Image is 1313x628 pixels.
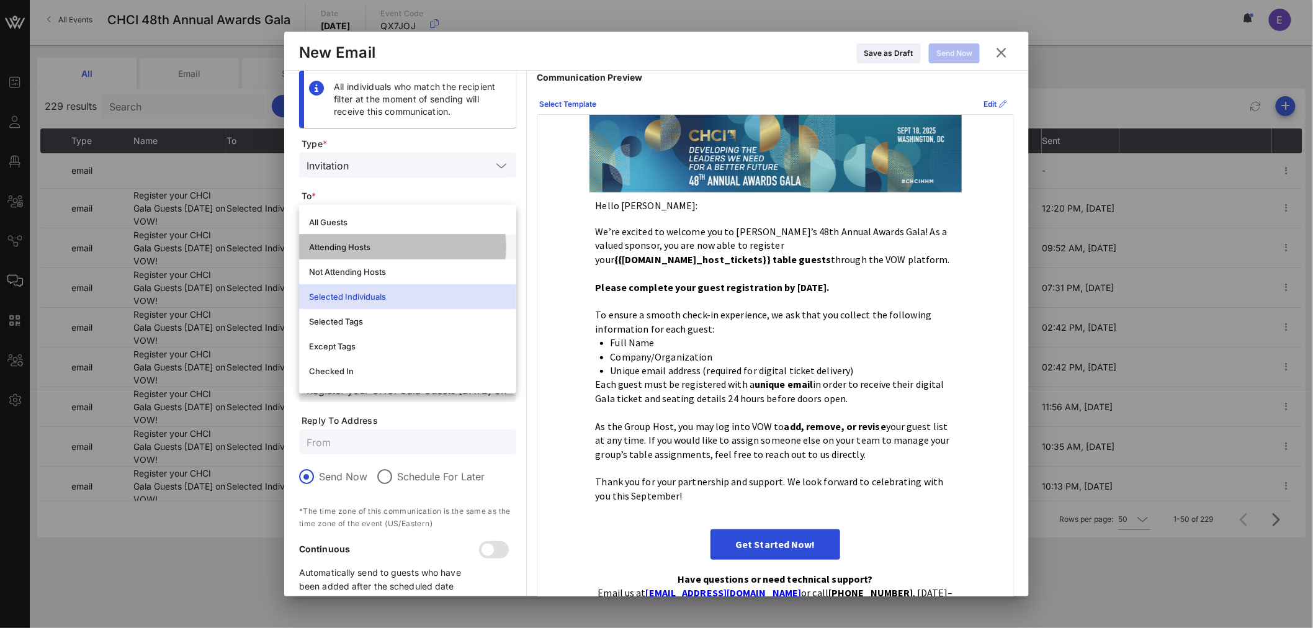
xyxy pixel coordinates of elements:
p: Continuous [299,542,482,556]
div: Invitation [299,153,516,177]
div: Not Attending Hosts [309,267,506,277]
p: *The time zone of this communication is the same as the time zone of the event (US/Eastern) [299,505,516,530]
p: Company/Organization [611,350,956,364]
span: To [302,190,516,202]
strong: unique email [755,378,813,390]
p: Full Name [611,336,956,349]
button: Select Template [532,94,604,114]
p: Each guest must be registered with a in order to receive their digital Gala ticket and seating de... [596,377,956,405]
span: Type [302,138,516,150]
div: New Email [299,43,375,62]
button: Save as Draft [857,43,921,63]
a: Get Started Now! [710,529,840,560]
div: Save as Draft [864,47,913,60]
label: Send Now [319,470,367,483]
div: All individuals who match the recipient filter at the moment of sending will receive this communi... [334,81,506,118]
div: Send Now [936,47,972,60]
label: Schedule For Later [397,470,485,483]
div: Selected Tags [309,316,506,326]
p: Unique email address (required for digital ticket delivery) [611,364,956,377]
div: Checked In [309,366,506,376]
div: Select Template [539,98,596,110]
input: From [307,434,509,450]
span: Reply To Address [302,415,516,427]
p: Communication Preview [537,71,1014,84]
p: Email us at or call , [DATE]–[DATE], between 12:00 and 4:00 PM ET. [596,572,956,614]
div: Except Tags [309,341,506,351]
div: Invitation [307,160,349,171]
p: Thank you for your partnership and support. We look forward to celebrating with you this September! [596,475,956,503]
div: Attending Hosts [309,242,506,252]
button: Send Now [929,43,980,63]
div: All Guests [309,217,506,227]
div: Not Checked In [309,391,506,401]
strong: {{[DOMAIN_NAME]_host_tickets}} table guests [614,253,831,266]
strong: [PHONE_NUMBER] [828,586,913,599]
span: Hello [PERSON_NAME]: [596,199,698,212]
p: We’re excited to welcome you to [PERSON_NAME]’s 48th Annual Awards Gala! As a valued sponsor, you... [596,225,956,266]
span: Get Started Now! [735,538,815,550]
div: Selected Individuals [309,292,506,302]
p: Automatically send to guests who have been added after the scheduled date [299,566,482,593]
strong: add, remove, or revise [784,420,886,433]
strong: Have questions or need technical support? [678,573,872,585]
button: Edit [976,94,1014,114]
strong: Please complete your guest registration by [DATE]. [596,281,830,294]
p: To ensure a smooth check-in experience, we ask that you collect the following information for eac... [596,308,956,336]
div: Edit [984,98,1006,110]
a: [EMAIL_ADDRESS][DOMAIN_NAME] [646,586,802,599]
p: As the Group Host, you may log into VOW to your guest list at any time. If you would like to assi... [596,419,956,461]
